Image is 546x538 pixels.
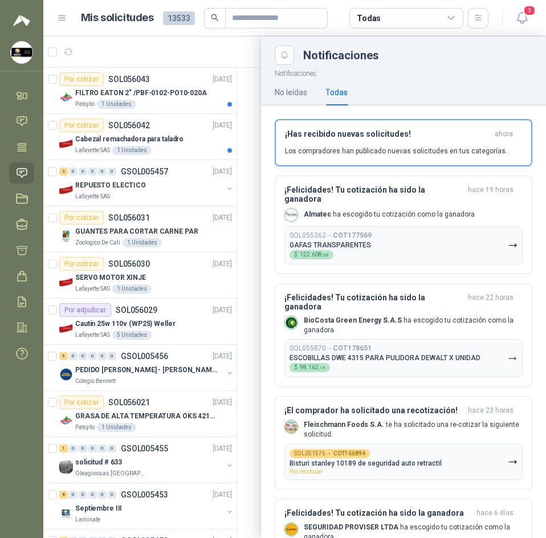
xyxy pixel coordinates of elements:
[211,14,219,22] span: search
[300,365,325,370] span: 98.162
[261,65,546,79] p: Notificaciones
[319,365,325,370] span: ,15
[333,231,372,239] b: COT177569
[290,231,372,240] p: SOL055362 →
[468,185,514,203] span: hace 19 horas
[275,283,532,388] button: ¡Felicidades! Tu cotización ha sido la ganadorahace 22 horas Company LogoBioCosta Green Energy S....
[285,421,298,433] img: Company Logo
[81,10,154,26] h1: Mis solicitudes
[322,252,329,258] span: ,08
[11,42,32,63] img: Company Logo
[284,339,523,377] button: SOL055870→COT178651ESCOBILLAS DWE 4315 PARA PULIDORA DEWALT X UNIDAD$98.162,15
[476,508,514,518] span: hace 6 días
[275,396,532,490] button: ¡El comprador ha solicitado una recotización!hace 23 horas Company LogoFleischmann Foods S.A. te ...
[290,363,330,372] div: $
[285,129,490,139] h3: ¡Has recibido nuevas solicitudes!
[304,523,398,531] b: SEGURIDAD PROVISER LTDA
[290,468,323,475] span: Por recotizar
[284,293,463,311] h3: ¡Felicidades! Tu cotización ha sido la ganadora
[290,250,333,259] div: $
[523,5,536,16] span: 3
[290,344,372,353] p: SOL055870 →
[163,11,195,25] span: 13533
[284,444,523,480] button: SOL051575→COT166894Bisturi stanley 10189 de seguridad auto retractilPor recotizar
[285,209,298,221] img: Company Logo
[304,316,402,324] b: BioCosta Green Energy S.A.S
[290,354,480,362] p: ESCOBILLAS DWE 4315 PARA PULIDORA DEWALT X UNIDAD
[303,50,532,61] div: Notificaciones
[285,316,298,329] img: Company Logo
[304,421,384,429] b: Fleischmann Foods S.A.
[285,523,298,536] img: Company Logo
[495,129,513,139] span: ahora
[325,86,348,99] div: Todas
[275,46,294,65] button: Close
[275,176,532,274] button: ¡Felicidades! Tu cotización ha sido la ganadorahace 19 horas Company LogoAlmatec ha escogido tu c...
[275,86,307,99] div: No leídas
[304,210,475,219] p: ha escogido tu cotización como la ganadora
[284,185,463,203] h3: ¡Felicidades! Tu cotización ha sido la ganadora
[275,119,532,166] button: ¡Has recibido nuevas solicitudes!ahora Los compradores han publicado nuevas solicitudes en tus ca...
[304,210,331,218] b: Almatec
[285,146,507,156] p: Los compradores han publicado nuevas solicitudes en tus categorías.
[290,449,370,458] div: SOL051575 →
[304,316,523,335] p: ha escogido tu cotización como la ganadora
[304,420,523,439] p: te ha solicitado una re-cotizar la siguiente solicitud.
[512,8,532,28] button: 3
[13,14,30,27] img: Logo peakr
[284,406,463,415] h3: ¡El comprador ha solicitado una recotización!
[468,406,514,415] span: hace 23 horas
[284,226,523,264] button: SOL055362→COT177569GAFAS TRANSPARENTES$122.608,08
[468,293,514,311] span: hace 22 horas
[290,241,371,249] p: GAFAS TRANSPARENTES
[357,12,381,25] div: Todas
[333,451,365,457] b: COT166894
[300,252,329,258] span: 122.608
[290,459,442,467] p: Bisturi stanley 10189 de seguridad auto retractil
[284,508,472,518] h3: ¡Felicidades! Tu cotización ha sido la ganadora
[333,344,372,352] b: COT178651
